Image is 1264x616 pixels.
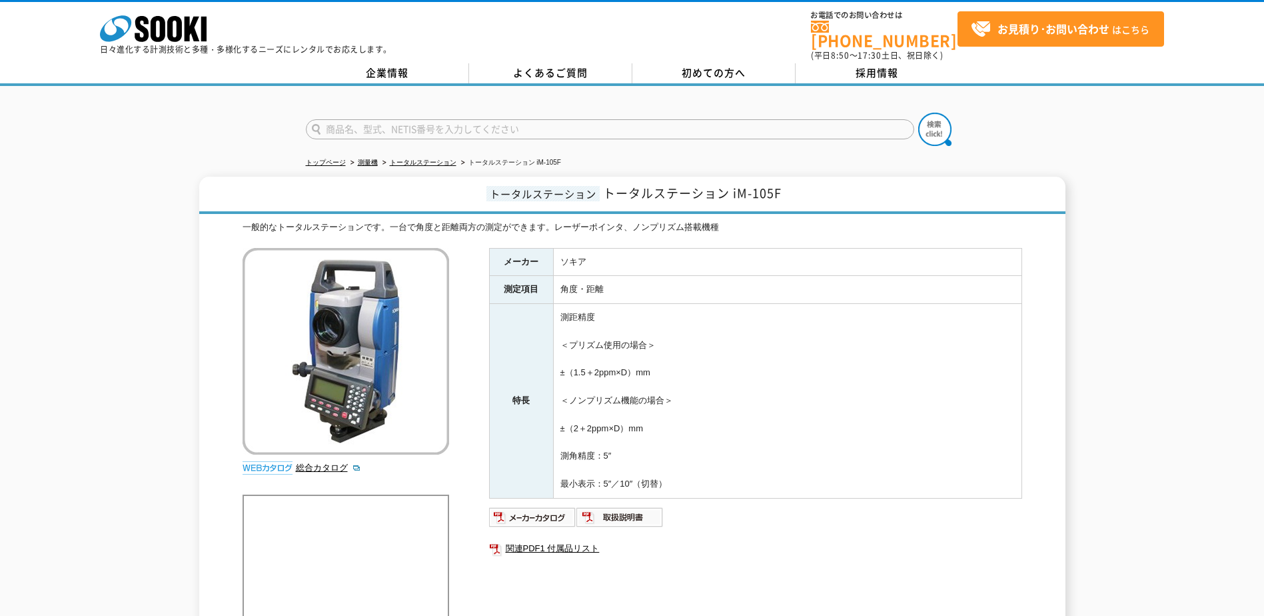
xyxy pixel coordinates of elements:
[100,45,392,53] p: 日々進化する計測技術と多種・多様化するニーズにレンタルでお応えします。
[858,49,882,61] span: 17:30
[576,507,664,528] img: 取扱説明書
[576,515,664,525] a: 取扱説明書
[358,159,378,166] a: 測量機
[469,63,632,83] a: よくあるご質問
[918,113,951,146] img: btn_search.png
[553,248,1021,276] td: ソキア
[831,49,850,61] span: 8:50
[957,11,1164,47] a: お見積り･お問い合わせはこちら
[553,304,1021,498] td: 測距精度 ＜プリズム使用の場合＞ ±（1.5＋2ppm×D）mm ＜ノンプリズム機能の場合＞ ±（2＋2ppm×D）mm 測角精度：5″ 最小表示：5″／10″（切替）
[796,63,959,83] a: 採用情報
[489,276,553,304] th: 測定項目
[243,248,449,455] img: トータルステーション iM-105F
[811,49,943,61] span: (平日 ～ 土日、祝日除く)
[486,186,600,201] span: トータルステーション
[489,304,553,498] th: 特長
[306,119,914,139] input: 商品名、型式、NETIS番号を入力してください
[489,515,576,525] a: メーカーカタログ
[489,248,553,276] th: メーカー
[458,156,561,170] li: トータルステーション iM-105F
[811,21,957,48] a: [PHONE_NUMBER]
[296,463,361,473] a: 総合カタログ
[489,540,1022,557] a: 関連PDF1 付属品リスト
[971,19,1149,39] span: はこちら
[489,507,576,528] img: メーカーカタログ
[243,221,1022,235] div: 一般的なトータルステーションです。一台で角度と距離両方の測定ができます。レーザーポインタ、ノンプリズム搭載機種
[682,65,746,80] span: 初めての方へ
[632,63,796,83] a: 初めての方へ
[243,461,293,475] img: webカタログ
[390,159,456,166] a: トータルステーション
[306,63,469,83] a: 企業情報
[997,21,1109,37] strong: お見積り･お問い合わせ
[603,184,782,202] span: トータルステーション iM-105F
[553,276,1021,304] td: 角度・距離
[811,11,957,19] span: お電話でのお問い合わせは
[306,159,346,166] a: トップページ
